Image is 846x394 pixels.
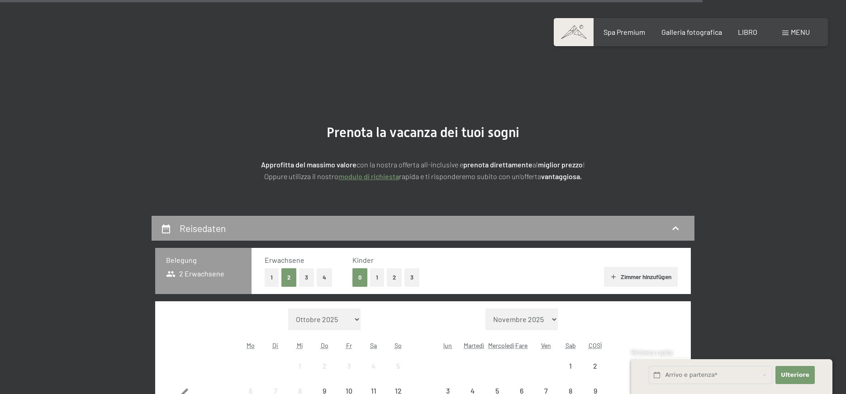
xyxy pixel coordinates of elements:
font: Richiesta rapida [631,349,673,356]
div: Thu Oct 02 2025 [312,354,337,378]
button: 3 [404,268,419,287]
div: 5 [387,362,409,385]
a: Spa Premium [604,28,645,36]
div: Dom Nov 02 2025 [583,354,608,378]
button: 2 [387,268,402,287]
font: ! [583,160,585,169]
abbr: Domenica [589,342,602,349]
a: modulo di richiesta [338,172,399,180]
abbr: Sabato [566,342,576,349]
div: Anreise nicht möglich [361,354,386,378]
abbr: Dienstag [272,342,278,349]
div: 3 [337,362,360,385]
a: Galleria fotografica [661,28,722,36]
button: 1 [370,268,384,287]
div: Wed Oct 01 2025 [288,354,312,378]
div: Anreise nicht möglich [386,354,410,378]
font: rapida e ti risponderemo subito con un'offerta [399,172,541,180]
button: 2 [281,268,296,287]
h3: Belegung [166,255,241,265]
font: 2 [593,361,597,370]
font: Fare [515,342,528,349]
div: Anreise nicht möglich [288,354,312,378]
div: Sabato 1 novembre 2025 [558,354,583,378]
font: COSÌ [589,342,602,349]
div: 4 [362,362,385,385]
font: al [532,160,538,169]
div: Sun Oct 05 2025 [386,354,410,378]
abbr: Martedì [464,342,484,349]
font: prenota direttamente [463,160,532,169]
abbr: Donnerstag [321,342,328,349]
a: LIBRO [738,28,757,36]
font: lun [443,342,452,349]
font: Ulteriore [781,371,809,378]
div: 2 [313,362,336,385]
button: Ulteriore [775,366,814,385]
span: Kinder [352,256,374,264]
div: Sat Oct 04 2025 [361,354,386,378]
abbr: Samstag [370,342,377,349]
div: Anreise nicht möglich [312,354,337,378]
font: 1 [569,361,572,370]
button: 4 [317,268,332,287]
abbr: Venerdì [541,342,551,349]
font: Ven [541,342,551,349]
font: Approfitta del massimo valore [261,160,356,169]
font: miglior prezzo [538,160,583,169]
button: 1 [265,268,279,287]
abbr: Freitag [346,342,352,349]
div: Arrivo non possibile [583,354,608,378]
button: Zimmer hinzufügen [604,267,678,287]
font: Prenota la vacanza dei tuoi sogni [327,124,519,140]
abbr: Sonntag [394,342,402,349]
font: Oppure utilizza il nostro [264,172,338,180]
abbr: Lunedi [443,342,452,349]
button: 0 [352,268,367,287]
div: Anreise nicht möglich [337,354,361,378]
font: Sab [566,342,576,349]
font: menu [791,28,810,36]
h2: Reisedaten [180,223,226,234]
abbr: Montag [247,342,255,349]
span: 2 Erwachsene [166,269,224,279]
abbr: Mercoledì [488,342,514,349]
abbr: Giovedì [515,342,528,349]
button: 3 [299,268,314,287]
div: Arrivo non possibile [558,354,583,378]
font: con la nostra offerta all-inclusive e [356,160,463,169]
span: Erwachsene [265,256,304,264]
div: Fri Oct 03 2025 [337,354,361,378]
font: vantaggiosa. [541,172,582,180]
abbr: Mittwoch [297,342,303,349]
div: 1 [289,362,311,385]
